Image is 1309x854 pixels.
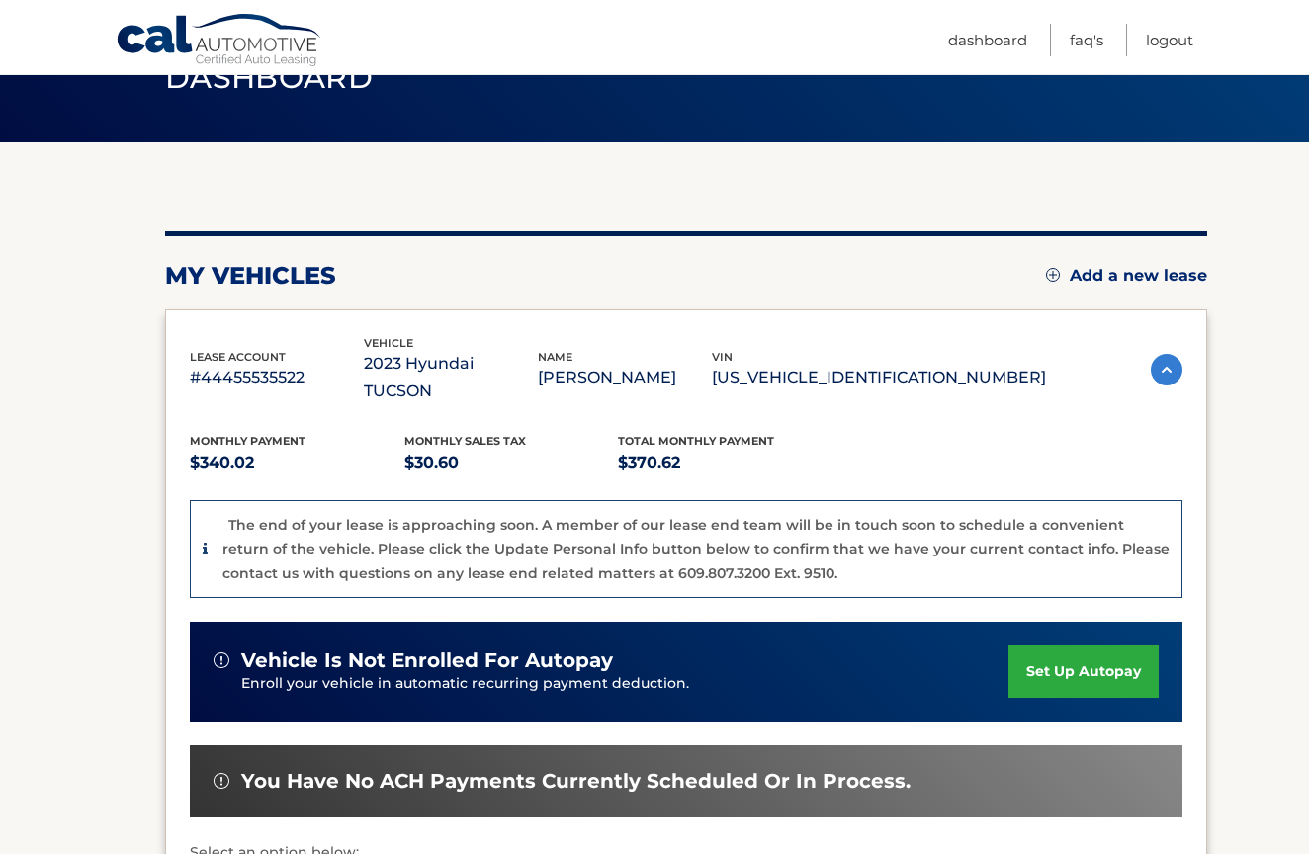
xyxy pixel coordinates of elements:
[948,24,1027,56] a: Dashboard
[165,59,373,96] span: Dashboard
[190,350,286,364] span: lease account
[241,673,1008,695] p: Enroll your vehicle in automatic recurring payment deduction.
[618,449,832,476] p: $370.62
[404,434,526,448] span: Monthly sales Tax
[165,261,336,291] h2: my vehicles
[190,434,305,448] span: Monthly Payment
[190,449,404,476] p: $340.02
[1046,268,1060,282] img: add.svg
[364,336,413,350] span: vehicle
[222,516,1170,582] p: The end of your lease is approaching soon. A member of our lease end team will be in touch soon t...
[1070,24,1103,56] a: FAQ's
[241,769,911,794] span: You have no ACH payments currently scheduled or in process.
[190,364,364,391] p: #44455535522
[712,364,1046,391] p: [US_VEHICLE_IDENTIFICATION_NUMBER]
[214,773,229,789] img: alert-white.svg
[1146,24,1193,56] a: Logout
[538,350,572,364] span: name
[538,364,712,391] p: [PERSON_NAME]
[1151,354,1182,385] img: accordion-active.svg
[404,449,619,476] p: $30.60
[241,648,613,673] span: vehicle is not enrolled for autopay
[214,652,229,668] img: alert-white.svg
[1008,645,1159,698] a: set up autopay
[618,434,774,448] span: Total Monthly Payment
[364,350,538,405] p: 2023 Hyundai TUCSON
[116,13,323,70] a: Cal Automotive
[712,350,733,364] span: vin
[1046,266,1207,286] a: Add a new lease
